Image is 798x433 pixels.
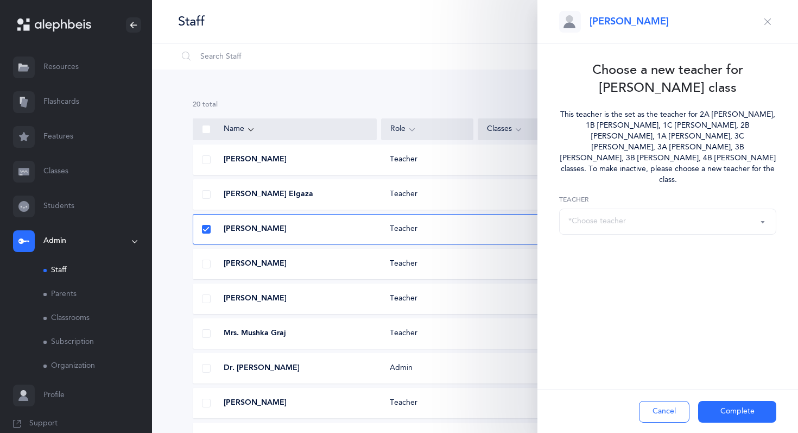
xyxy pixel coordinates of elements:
[43,283,152,306] a: Parents
[698,401,776,423] button: Complete
[224,363,300,374] span: Dr. [PERSON_NAME]
[202,101,218,108] span: total
[381,328,473,339] div: Teacher
[381,154,473,165] div: Teacher
[224,328,286,339] span: Mrs. Mushka Graj
[43,354,152,378] a: Organization
[381,189,473,200] div: Teacher
[559,61,776,97] div: Choose a new teacher for [PERSON_NAME] class
[43,259,152,283] a: Staff
[744,379,785,420] iframe: Drift Widget Chat Controller
[639,401,689,423] button: Cancel
[43,330,152,354] a: Subscription
[43,306,152,330] a: Classrooms
[224,398,287,409] span: [PERSON_NAME]
[590,15,669,28] span: [PERSON_NAME]
[381,398,473,409] div: Teacher
[381,224,473,235] div: Teacher
[224,293,287,304] span: [PERSON_NAME]
[381,363,473,374] div: Admin
[559,209,776,235] button: *Choose teacher
[390,123,464,135] div: Role
[577,165,584,173] span: es
[224,154,287,165] span: [PERSON_NAME]
[29,418,58,429] span: Support
[381,293,473,304] div: Teacher
[224,189,313,200] span: [PERSON_NAME] Elgaza
[559,110,776,186] div: This teacher is the set as the teacher for 2A [PERSON_NAME], 1B [PERSON_NAME], 1C [PERSON_NAME], ...
[178,43,556,70] input: Search Staff
[559,194,776,204] label: Teacher
[568,216,626,227] div: *Choose teacher
[224,123,368,135] div: Name
[178,12,205,30] div: Staff
[224,259,287,269] span: [PERSON_NAME]
[381,259,473,269] div: Teacher
[224,224,287,235] span: [PERSON_NAME]
[193,100,757,110] div: 20
[487,123,606,135] div: Classes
